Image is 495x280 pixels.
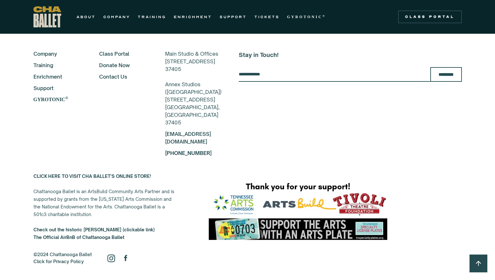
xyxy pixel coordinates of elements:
a: TICKETS [254,13,280,21]
strong: GYROTONIC [287,15,323,19]
a: GYROTONIC® [33,96,82,103]
a: home [33,6,61,27]
a: [EMAIL_ADDRESS][DOMAIN_NAME] [165,131,211,145]
a: Company [33,50,82,58]
a: CLICK HERE TO VISIT CHA BALLET'S ONLINE STORE! [33,173,151,179]
strong: GYROTONIC [33,97,65,102]
a: GYROTONIC® [287,13,326,21]
a: Donate Now [99,61,148,69]
a: Class Portal [99,50,148,58]
h5: Stay in Touch! [239,50,462,59]
a: TRAINING [138,13,166,21]
div: Class Portal [402,14,458,19]
a: Enrichment [33,73,82,80]
sup: ® [323,14,326,17]
sup: ® [65,96,68,100]
a: Check out the historic [PERSON_NAME] (clickable link) [33,227,155,232]
a: ENRICHMENT [174,13,212,21]
a: COMPANY [103,13,130,21]
a: [PHONE_NUMBER] [165,150,212,156]
a: SUPPORT [220,13,247,21]
a: Click for Privacy Policy [33,259,84,264]
a: ABOUT [76,13,96,21]
form: Email Form [239,67,462,82]
a: Training [33,61,82,69]
div: ©2024 Chattanooga Ballet [33,251,92,265]
div: Main Studio & Offices [STREET_ADDRESS] 37405 Annex Studios ([GEOGRAPHIC_DATA]) [STREET_ADDRESS] [... [165,50,222,126]
strong: The Official AirBnB of Chattanooga Ballet [33,234,124,240]
div: Chattanooga Ballet is an ArtsBuild Community Arts Partner and is supported by grants from the [US... [33,172,177,241]
a: Class Portal [398,10,462,23]
a: Contact Us [99,73,148,80]
a: Support [33,84,82,92]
